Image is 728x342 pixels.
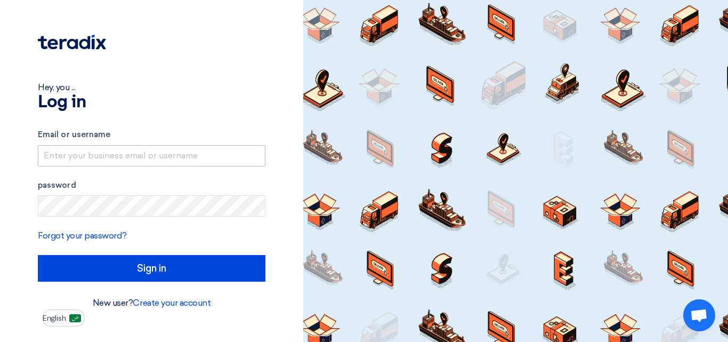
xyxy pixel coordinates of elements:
input: Sign in [38,255,265,282]
font: password [38,180,76,190]
a: Create your account [133,298,211,308]
img: Teradix logo [38,35,106,50]
a: Forgot your password? [38,230,127,241]
img: ar-AR.png [69,314,81,322]
a: Open chat [683,299,715,331]
button: English [42,309,85,327]
font: English [43,314,66,323]
font: New user? [93,298,133,308]
input: Enter your business email or username [38,145,265,166]
font: Hey, you ... [38,82,75,92]
font: Log in [38,94,86,111]
font: Email or username [38,130,110,139]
